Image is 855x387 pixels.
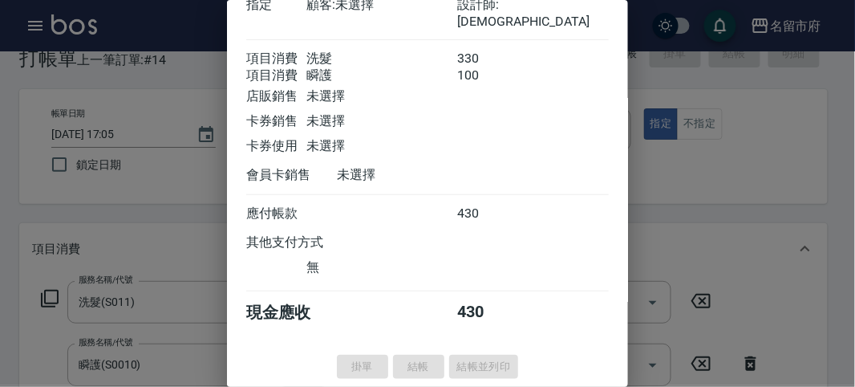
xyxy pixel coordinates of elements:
[246,67,306,84] div: 項目消費
[306,51,457,67] div: 洗髮
[306,113,457,130] div: 未選擇
[246,88,306,105] div: 店販銷售
[458,206,518,222] div: 430
[306,138,457,155] div: 未選擇
[246,206,306,222] div: 應付帳款
[306,88,457,105] div: 未選擇
[246,51,306,67] div: 項目消費
[246,167,337,184] div: 會員卡銷售
[337,167,488,184] div: 未選擇
[306,67,457,84] div: 瞬護
[246,302,337,324] div: 現金應收
[246,113,306,130] div: 卡券銷售
[458,302,518,324] div: 430
[246,234,367,251] div: 其他支付方式
[306,259,457,276] div: 無
[246,138,306,155] div: 卡券使用
[458,51,518,67] div: 330
[458,67,518,84] div: 100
